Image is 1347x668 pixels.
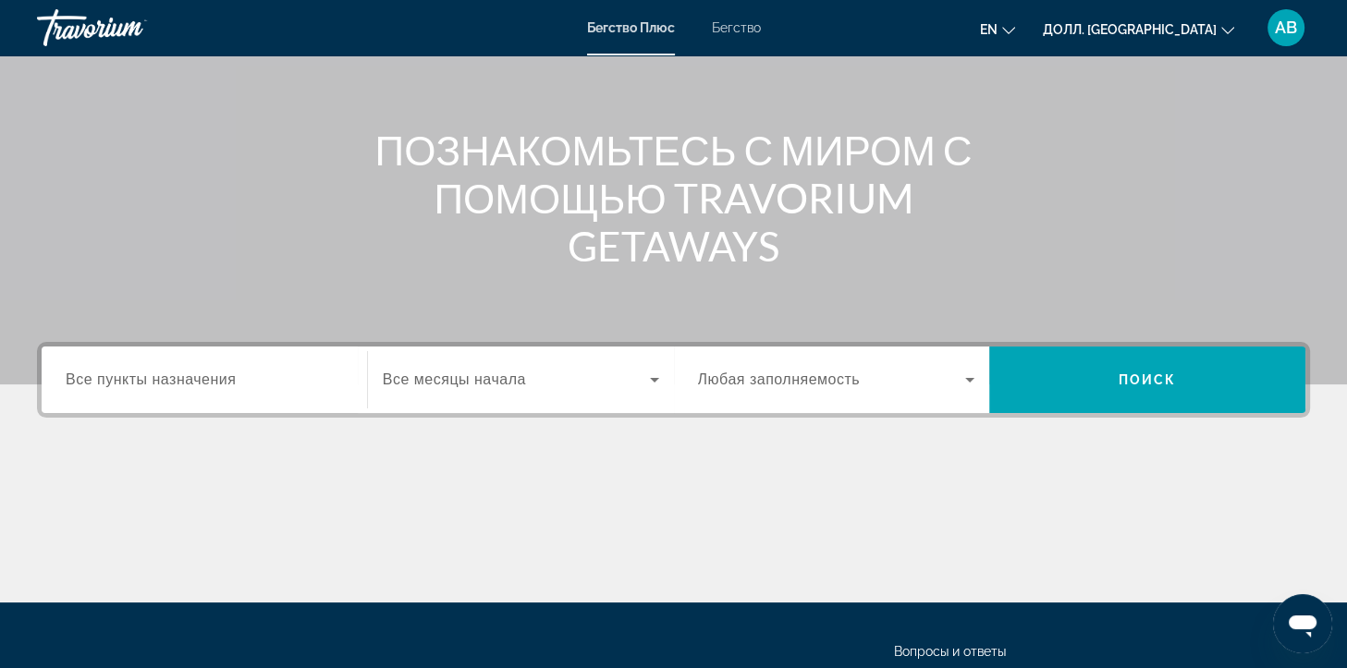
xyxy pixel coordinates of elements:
button: Изменить язык [980,16,1015,43]
button: Поиск [989,346,1305,413]
a: Бегство [712,20,761,35]
button: Изменить валюту [1043,16,1234,43]
ya-tr-span: Поиск [1119,372,1177,387]
a: Бегство Плюс [587,20,675,35]
input: Выберите пункт назначения [66,370,343,392]
a: Травориум [37,4,222,52]
div: Виджет поиска [42,346,1305,413]
ya-tr-span: Долл. [GEOGRAPHIC_DATA] [1043,22,1217,37]
ya-tr-span: en [980,22,998,37]
ya-tr-span: Любая заполняемость [698,371,861,387]
ya-tr-span: AB [1275,18,1297,37]
ya-tr-span: Все пункты назначения [66,371,236,387]
iframe: Кнопка запуска окна обмена сообщениями [1273,594,1332,653]
ya-tr-span: ПОЗНАКОМЬТЕСЬ С МИРОМ С ПОМОЩЬЮ TRAVORIUM GETAWAYS [375,126,973,270]
a: Вопросы и ответы [894,644,1006,659]
ya-tr-span: Все месяцы начала [383,371,526,387]
button: Пользовательское меню [1262,8,1310,47]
